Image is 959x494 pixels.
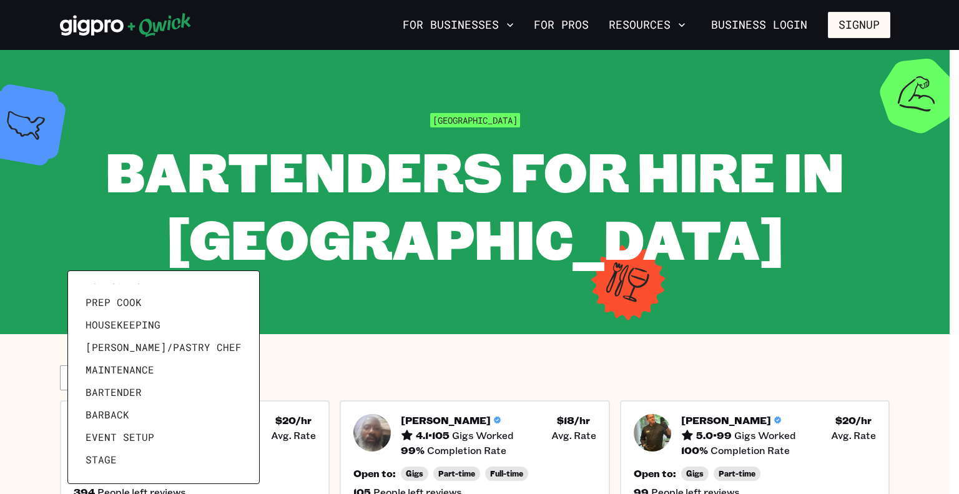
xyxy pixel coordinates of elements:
span: Maintenance [86,363,154,376]
span: Housekeeping [86,319,160,331]
span: [PERSON_NAME]/Pastry Chef [86,341,242,353]
span: Barback [86,408,129,421]
ul: View different position [81,284,247,471]
span: Prep Cook [86,296,142,309]
span: Bartender [86,386,142,398]
span: Event Setup [86,431,154,443]
span: Stage [86,453,117,466]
